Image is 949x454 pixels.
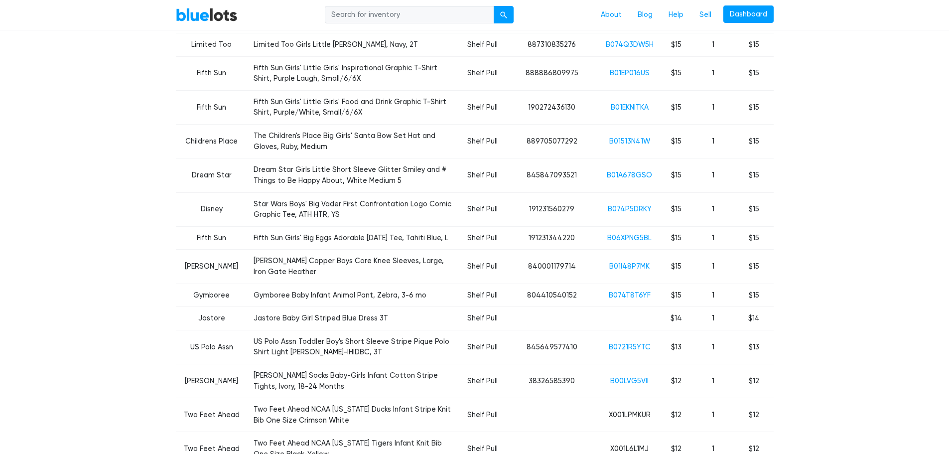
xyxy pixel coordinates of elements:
[692,226,734,250] td: 1
[505,56,598,90] td: 888886809975
[692,398,734,432] td: 1
[661,125,692,158] td: $15
[734,125,773,158] td: $15
[692,90,734,124] td: 1
[692,192,734,226] td: 1
[598,398,661,432] td: X001LPMKUR
[692,56,734,90] td: 1
[661,284,692,307] td: $15
[630,5,661,24] a: Blog
[248,158,460,192] td: Dream Star Girls Little Short Sleeve Glitter Smiley and # Things to Be Happy About, White Medium 5
[325,6,494,24] input: Search for inventory
[176,90,248,124] td: Fifth Sun
[176,364,248,398] td: [PERSON_NAME]
[609,137,650,146] a: B01513N41W
[692,284,734,307] td: 1
[505,330,598,364] td: 845649577410
[692,250,734,284] td: 1
[609,262,650,271] a: B01I48P7MK
[505,158,598,192] td: 845847093521
[248,330,460,364] td: US Polo Assn Toddler Boy's Short Sleeve Stripe Pique Polo Shirt Light [PERSON_NAME]-IHIDBC, 3T
[692,307,734,330] td: 1
[248,56,460,90] td: Fifth Sun Girls' Little Girls' Inspirational Graphic T-Shirt Shirt, Purple Laugh, Small/6/6X
[176,250,248,284] td: [PERSON_NAME]
[176,330,248,364] td: US Polo Assn
[248,90,460,124] td: Fifth Sun Girls' Little Girls' Food and Drink Graphic T-Shirt Shirt, Purple/White, Small/6/6X
[248,364,460,398] td: [PERSON_NAME] Socks Baby-Girls Infant Cotton Stripe Tights, Ivory, 18-24 Months
[661,90,692,124] td: $15
[661,192,692,226] td: $15
[734,158,773,192] td: $15
[661,330,692,364] td: $13
[692,125,734,158] td: 1
[607,171,652,179] a: B01A678GSO
[734,250,773,284] td: $15
[734,330,773,364] td: $13
[734,364,773,398] td: $12
[248,33,460,57] td: Limited Too Girls Little [PERSON_NAME], Navy, 2T
[723,5,774,23] a: Dashboard
[176,307,248,330] td: Jastore
[593,5,630,24] a: About
[176,158,248,192] td: Dream Star
[248,307,460,330] td: Jastore Baby Girl Striped Blue Dress 3T
[248,398,460,432] td: Two Feet Ahead NCAA [US_STATE] Ducks Infant Stripe Knit Bib One Size Crimson White
[734,398,773,432] td: $12
[176,7,238,22] a: BlueLots
[248,192,460,226] td: Star Wars Boys' Big Vader First Confrontation Logo Comic Graphic Tee, ATH HTR, YS
[460,398,505,432] td: Shelf Pull
[460,364,505,398] td: Shelf Pull
[248,125,460,158] td: The Children's Place Big Girls' Santa Bow Set Hat and Gloves, Ruby, Medium
[610,377,649,385] a: B00LVG5VII
[661,250,692,284] td: $15
[505,226,598,250] td: 191231344220
[176,125,248,158] td: Childrens Place
[248,250,460,284] td: [PERSON_NAME] Copper Boys Core Knee Sleeves, Large, Iron Gate Heather
[661,398,692,432] td: $12
[460,250,505,284] td: Shelf Pull
[692,158,734,192] td: 1
[460,33,505,57] td: Shelf Pull
[176,284,248,307] td: Gymboree
[460,125,505,158] td: Shelf Pull
[176,226,248,250] td: Fifth Sun
[692,33,734,57] td: 1
[460,158,505,192] td: Shelf Pull
[661,307,692,330] td: $14
[692,364,734,398] td: 1
[610,69,650,77] a: B01EP016US
[608,205,652,213] a: B074P5DRKY
[661,158,692,192] td: $15
[692,330,734,364] td: 1
[661,56,692,90] td: $15
[661,5,691,24] a: Help
[734,33,773,57] td: $15
[460,284,505,307] td: Shelf Pull
[661,364,692,398] td: $12
[460,307,505,330] td: Shelf Pull
[460,56,505,90] td: Shelf Pull
[734,226,773,250] td: $15
[734,56,773,90] td: $15
[661,226,692,250] td: $15
[505,250,598,284] td: 840001179714
[505,33,598,57] td: 887310835276
[176,56,248,90] td: Fifth Sun
[460,192,505,226] td: Shelf Pull
[691,5,719,24] a: Sell
[609,343,651,351] a: B0721R5YTC
[609,291,651,300] a: B074T8T6YF
[176,398,248,432] td: Two Feet Ahead
[505,125,598,158] td: 889705077292
[606,40,654,49] a: B074Q3DW5H
[734,307,773,330] td: $14
[460,226,505,250] td: Shelf Pull
[611,103,649,112] a: B01EKNITKA
[248,284,460,307] td: Gymboree Baby Infant Animal Pant, Zebra, 3-6 mo
[661,33,692,57] td: $15
[505,90,598,124] td: 190272436130
[505,364,598,398] td: 38326585390
[460,330,505,364] td: Shelf Pull
[734,284,773,307] td: $15
[607,234,652,242] a: B06XPNG5BL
